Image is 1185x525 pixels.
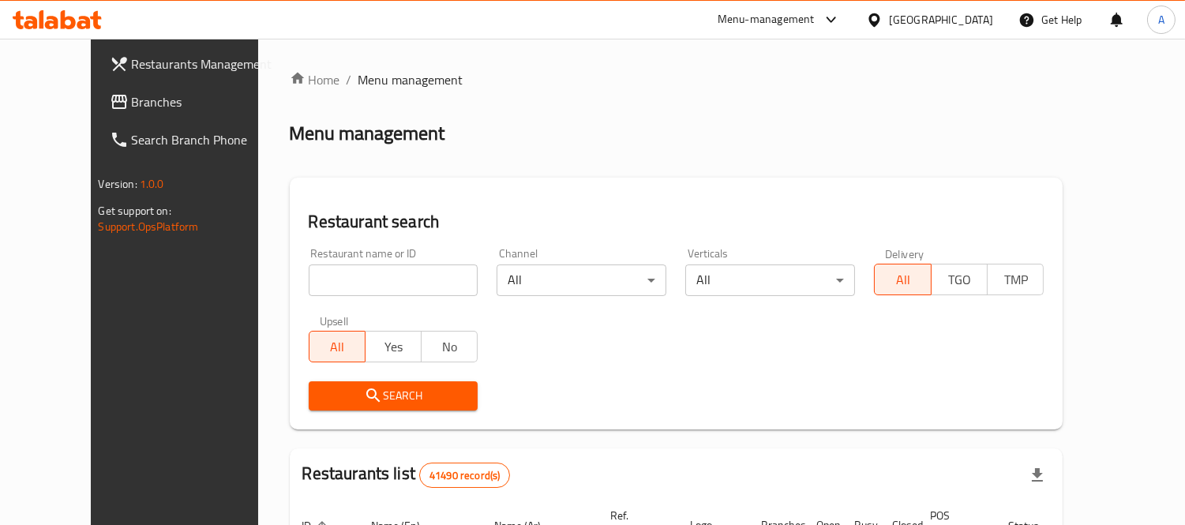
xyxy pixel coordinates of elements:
span: 41490 record(s) [420,468,509,483]
label: Delivery [885,248,924,259]
button: Yes [365,331,422,362]
button: TGO [931,264,988,295]
a: Restaurants Management [97,45,289,83]
span: All [316,336,359,358]
span: All [881,268,924,291]
span: Search Branch Phone [132,130,276,149]
h2: Restaurant search [309,210,1044,234]
span: TMP [994,268,1037,291]
span: TGO [938,268,981,291]
h2: Restaurants list [302,462,511,488]
a: Home [290,70,340,89]
a: Branches [97,83,289,121]
span: Search [321,386,466,406]
button: TMP [987,264,1044,295]
span: No [428,336,471,358]
div: Total records count [419,463,510,488]
span: A [1158,11,1164,28]
li: / [347,70,352,89]
h2: Menu management [290,121,445,146]
span: Branches [132,92,276,111]
button: No [421,331,478,362]
a: Support.OpsPlatform [99,216,199,237]
span: Menu management [358,70,463,89]
span: Version: [99,174,137,194]
button: All [874,264,931,295]
button: Search [309,381,478,411]
span: Yes [372,336,415,358]
nav: breadcrumb [290,70,1063,89]
div: All [497,264,666,296]
span: Get support on: [99,201,171,221]
span: Restaurants Management [132,54,276,73]
div: All [685,264,855,296]
div: Export file [1018,456,1056,494]
a: Search Branch Phone [97,121,289,159]
div: Menu-management [718,10,815,29]
button: All [309,331,366,362]
input: Search for restaurant name or ID.. [309,264,478,296]
div: [GEOGRAPHIC_DATA] [889,11,993,28]
label: Upsell [320,315,349,326]
span: 1.0.0 [140,174,164,194]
